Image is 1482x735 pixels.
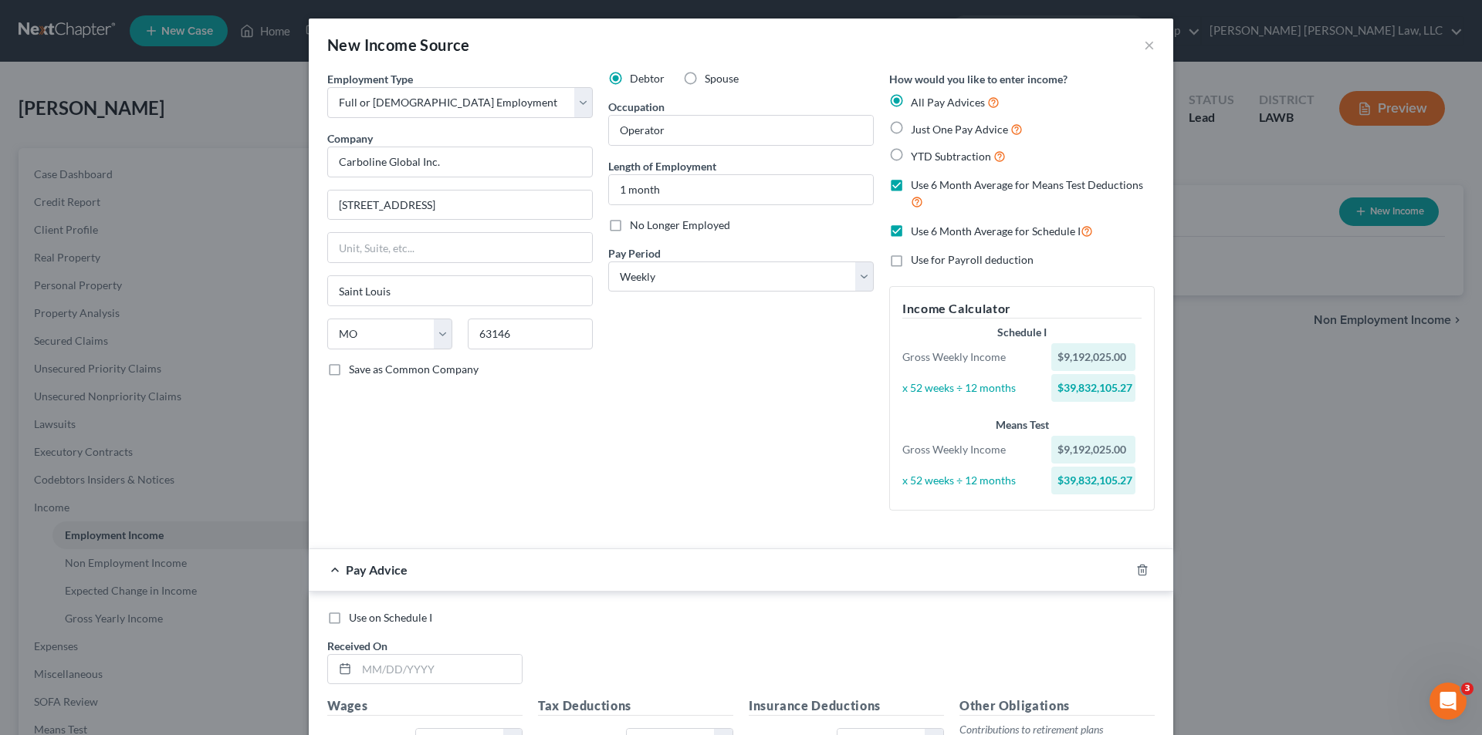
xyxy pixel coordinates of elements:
[327,132,373,145] span: Company
[902,417,1142,433] div: Means Test
[327,147,593,177] input: Search company by name...
[538,696,733,716] h5: Tax Deductions
[895,349,1044,365] div: Gross Weekly Income
[327,34,470,56] div: New Income Source
[889,71,1068,87] label: How would you like to enter income?
[328,190,592,220] input: Enter address...
[357,655,522,684] input: MM/DD/YYYY
[1461,683,1474,695] span: 3
[749,696,944,716] h5: Insurance Deductions
[911,123,1008,136] span: Just One Pay Advice
[1051,343,1136,371] div: $9,192,025.00
[349,611,432,624] span: Use on Schedule I
[705,72,739,85] span: Spouse
[895,473,1044,488] div: x 52 weeks ÷ 12 months
[911,224,1081,238] span: Use 6 Month Average for Schedule I
[902,299,1142,319] h5: Income Calculator
[468,319,593,349] input: Enter zip...
[1051,436,1136,464] div: $9,192,025.00
[1144,35,1155,54] button: ×
[1051,374,1136,402] div: $39,832,105.27
[609,116,873,145] input: --
[328,233,592,262] input: Unit, Suite, etc...
[609,175,873,204] input: ex: 2 years
[911,178,1143,191] span: Use 6 Month Average for Means Test Deductions
[608,99,665,115] label: Occupation
[911,150,991,163] span: YTD Subtraction
[902,325,1142,340] div: Schedule I
[608,247,661,260] span: Pay Period
[346,562,408,577] span: Pay Advice
[630,218,730,231] span: No Longer Employed
[959,696,1155,716] h5: Other Obligations
[328,276,592,305] input: Enter city...
[327,696,523,716] h5: Wages
[895,380,1044,396] div: x 52 weeks ÷ 12 months
[327,72,413,86] span: Employment Type
[1430,683,1467,720] iframe: Intercom live chat
[911,96,985,109] span: All Pay Advices
[630,72,665,85] span: Debtor
[911,253,1034,266] span: Use for Payroll deduction
[327,639,387,652] span: Received On
[349,362,479,376] span: Save as Common Company
[895,442,1044,457] div: Gross Weekly Income
[608,158,716,174] label: Length of Employment
[1051,467,1136,494] div: $39,832,105.27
